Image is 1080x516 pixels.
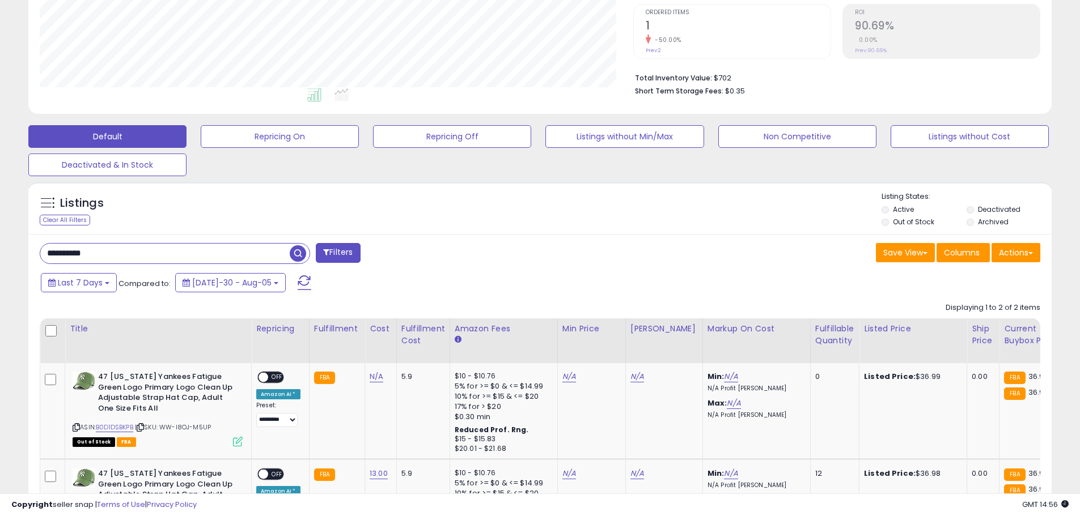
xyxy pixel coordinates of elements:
[727,398,740,409] a: N/A
[73,468,95,488] img: 41rAjHn0BVL._SL40_.jpg
[118,278,171,289] span: Compared to:
[70,323,247,335] div: Title
[630,371,644,382] a: N/A
[455,391,549,402] div: 10% for >= $15 & <= $20
[646,10,831,16] span: Ordered Items
[314,323,360,335] div: Fulfillment
[314,372,335,384] small: FBA
[373,125,531,148] button: Repricing Off
[651,36,681,44] small: -50.00%
[864,371,916,382] b: Listed Price:
[724,371,738,382] a: N/A
[1028,371,1049,382] span: 36.98
[1004,372,1025,384] small: FBA
[891,125,1049,148] button: Listings without Cost
[455,434,549,444] div: $15 - $15.83
[708,371,725,382] b: Min:
[864,323,962,335] div: Listed Price
[708,398,727,408] b: Max:
[455,468,549,478] div: $10 - $10.76
[1028,387,1049,398] span: 36.99
[893,204,914,214] label: Active
[41,273,117,292] button: Last 7 Days
[864,468,958,479] div: $36.98
[562,468,576,479] a: N/A
[635,70,1032,84] li: $702
[370,371,383,382] a: N/A
[855,10,1040,16] span: ROI
[1004,387,1025,400] small: FBA
[815,323,854,347] div: Fulfillable Quantity
[972,372,990,382] div: 0.00
[58,277,103,288] span: Last 7 Days
[972,323,994,347] div: Ship Price
[147,499,197,510] a: Privacy Policy
[28,125,187,148] button: Default
[192,277,272,288] span: [DATE]-30 - Aug-05
[401,372,441,382] div: 5.9
[28,153,187,176] button: Deactivated & In Stock
[978,217,1009,227] label: Archived
[73,372,95,391] img: 41rAjHn0BVL._SL40_.jpg
[96,423,133,432] a: B0D1DSBKPB
[635,73,712,83] b: Total Inventory Value:
[60,195,104,211] h5: Listings
[135,423,211,432] span: | SKU: WW-I8OJ-M5UP
[708,481,802,489] p: N/A Profit [PERSON_NAME]
[455,402,549,412] div: 17% for > $20
[256,389,300,399] div: Amazon AI *
[455,335,461,345] small: Amazon Fees.
[401,468,441,479] div: 5.9
[455,412,549,422] div: $0.30 min
[73,437,115,447] span: All listings that are currently out of stock and unavailable for purchase on Amazon
[256,323,304,335] div: Repricing
[937,243,990,262] button: Columns
[855,47,887,54] small: Prev: 90.69%
[455,425,529,434] b: Reduced Prof. Rng.
[815,468,850,479] div: 12
[635,86,723,96] b: Short Term Storage Fees:
[718,125,876,148] button: Non Competitive
[455,323,553,335] div: Amazon Fees
[98,372,236,416] b: 47 [US_STATE] Yankees Fatigue Green Logo Primary Logo Clean Up Adjustable Strap Hat Cap, Adult On...
[992,243,1040,262] button: Actions
[256,402,300,427] div: Preset:
[562,371,576,382] a: N/A
[708,385,802,393] p: N/A Profit [PERSON_NAME]
[864,372,958,382] div: $36.99
[11,499,53,510] strong: Copyright
[708,411,802,419] p: N/A Profit [PERSON_NAME]
[630,468,644,479] a: N/A
[855,36,878,44] small: 0.00%
[855,19,1040,35] h2: 90.69%
[1004,468,1025,481] small: FBA
[40,215,90,225] div: Clear All Filters
[455,381,549,391] div: 5% for >= $0 & <= $14.99
[370,323,392,335] div: Cost
[455,372,549,381] div: $10 - $10.76
[455,444,549,454] div: $20.01 - $21.68
[1028,468,1049,479] span: 36.98
[724,468,738,479] a: N/A
[893,217,934,227] label: Out of Stock
[545,125,704,148] button: Listings without Min/Max
[316,243,360,263] button: Filters
[455,478,549,488] div: 5% for >= $0 & <= $14.99
[117,437,136,447] span: FBA
[630,323,698,335] div: [PERSON_NAME]
[864,468,916,479] b: Listed Price:
[268,373,286,382] span: OFF
[944,247,980,258] span: Columns
[370,468,388,479] a: 13.00
[98,468,236,513] b: 47 [US_STATE] Yankees Fatigue Green Logo Primary Logo Clean Up Adjustable Strap Hat Cap, Adult On...
[725,86,745,96] span: $0.35
[646,19,831,35] h2: 1
[314,468,335,481] small: FBA
[882,191,1052,202] p: Listing States:
[11,500,197,510] div: seller snap | |
[1004,323,1062,347] div: Current Buybox Price
[646,47,661,54] small: Prev: 2
[708,323,806,335] div: Markup on Cost
[972,468,990,479] div: 0.00
[702,318,810,363] th: The percentage added to the cost of goods (COGS) that forms the calculator for Min & Max prices.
